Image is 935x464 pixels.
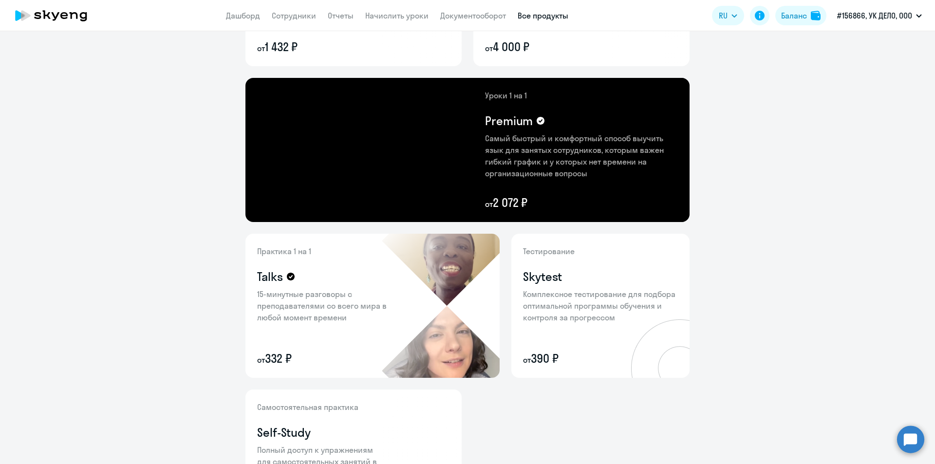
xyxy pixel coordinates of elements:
p: 2 072 ₽ [485,195,678,210]
a: Сотрудники [272,11,316,20]
p: Тестирование [523,245,678,257]
small: от [523,355,531,365]
small: от [257,43,265,53]
a: Все продукты [518,11,568,20]
button: #156866, УК ДЕЛО, ООО [832,4,927,27]
span: RU [719,10,728,21]
p: 1 432 ₽ [257,39,384,55]
h4: Self-Study [257,425,311,440]
small: от [485,43,493,53]
img: talks-bg.png [382,234,500,378]
p: Уроки 1 на 1 [485,90,678,101]
small: от [257,355,265,365]
p: 390 ₽ [523,351,678,366]
a: Документооборот [440,11,506,20]
p: Практика 1 на 1 [257,245,393,257]
a: Отчеты [328,11,354,20]
p: 332 ₽ [257,351,393,366]
button: Балансbalance [775,6,826,25]
small: от [485,199,493,209]
p: Самый быстрый и комфортный способ выучить язык для занятых сотрудников, которым важен гибкий граф... [485,132,678,179]
a: Начислить уроки [365,11,429,20]
p: Комплексное тестирование для подбора оптимальной программы обучения и контроля за прогрессом [523,288,678,323]
a: Дашборд [226,11,260,20]
p: 4 000 ₽ [485,39,612,55]
img: balance [811,11,821,20]
p: Самостоятельная практика [257,401,384,413]
button: RU [712,6,744,25]
p: #156866, УК ДЕЛО, ООО [837,10,912,21]
h4: Premium [485,113,533,129]
h4: Skytest [523,269,562,284]
img: premium-content-bg.png [350,78,690,222]
div: Баланс [781,10,807,21]
p: 15-минутные разговоры с преподавателями со всего мира в любой момент времени [257,288,393,323]
h4: Talks [257,269,283,284]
